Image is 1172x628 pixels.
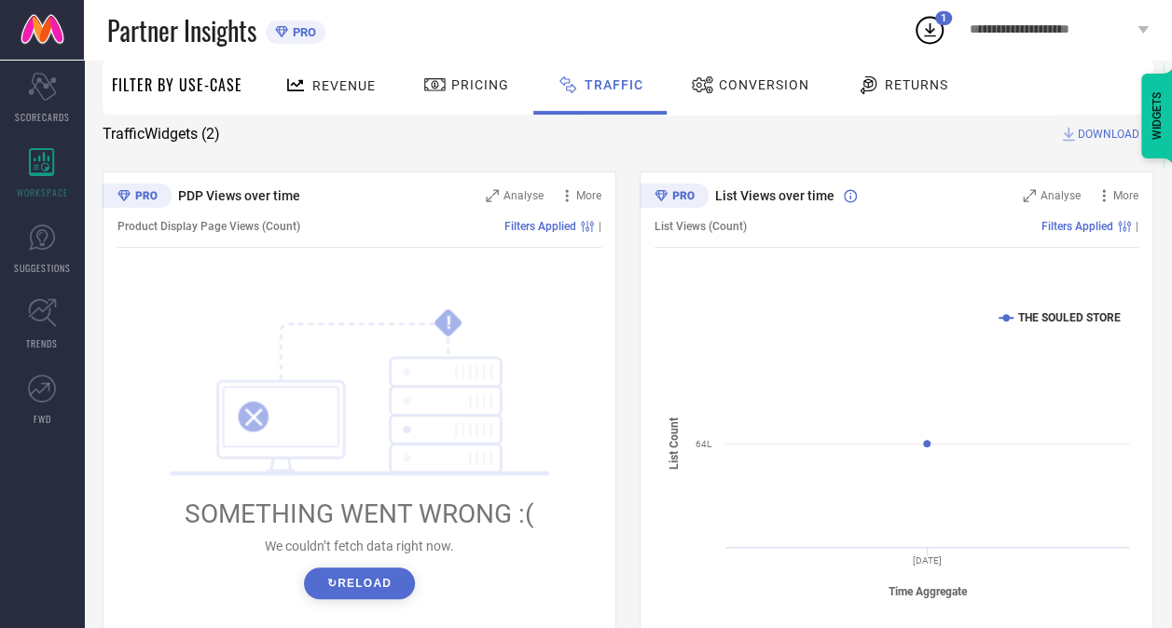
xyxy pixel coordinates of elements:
[719,77,809,92] span: Conversion
[1041,220,1113,233] span: Filters Applied
[585,77,643,92] span: Traffic
[655,220,747,233] span: List Views (Count)
[504,220,576,233] span: Filters Applied
[913,13,946,47] div: Open download list
[1041,189,1081,202] span: Analyse
[885,77,948,92] span: Returns
[17,185,68,199] span: WORKSPACE
[640,184,709,212] div: Premium
[451,77,509,92] span: Pricing
[185,498,534,529] span: SOMETHING WENT WRONG :(
[1023,189,1036,202] svg: Zoom
[696,439,712,449] text: 64L
[112,74,242,96] span: Filter By Use-Case
[34,412,51,426] span: FWD
[667,417,680,470] tspan: List Count
[1136,220,1138,233] span: |
[265,539,454,553] span: We couldn’t fetch data right now.
[715,188,834,203] span: List Views over time
[486,189,499,202] svg: Zoom
[1078,125,1139,143] span: DOWNLOAD
[1018,311,1121,324] text: THE SOULED STORE
[15,110,70,124] span: SCORECARDS
[599,220,601,233] span: |
[312,78,376,93] span: Revenue
[304,567,415,599] button: ↻Reload
[446,312,450,334] tspan: !
[576,189,601,202] span: More
[103,125,220,143] span: Traffic Widgets ( 2 )
[1113,189,1138,202] span: More
[503,189,544,202] span: Analyse
[26,336,58,350] span: TRENDS
[941,12,946,24] span: 1
[913,555,942,566] text: [DATE]
[14,261,71,275] span: SUGGESTIONS
[178,188,300,203] span: PDP Views over time
[107,11,256,49] span: Partner Insights
[103,184,172,212] div: Premium
[889,585,968,598] tspan: Time Aggregate
[117,220,300,233] span: Product Display Page Views (Count)
[288,25,316,39] span: PRO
